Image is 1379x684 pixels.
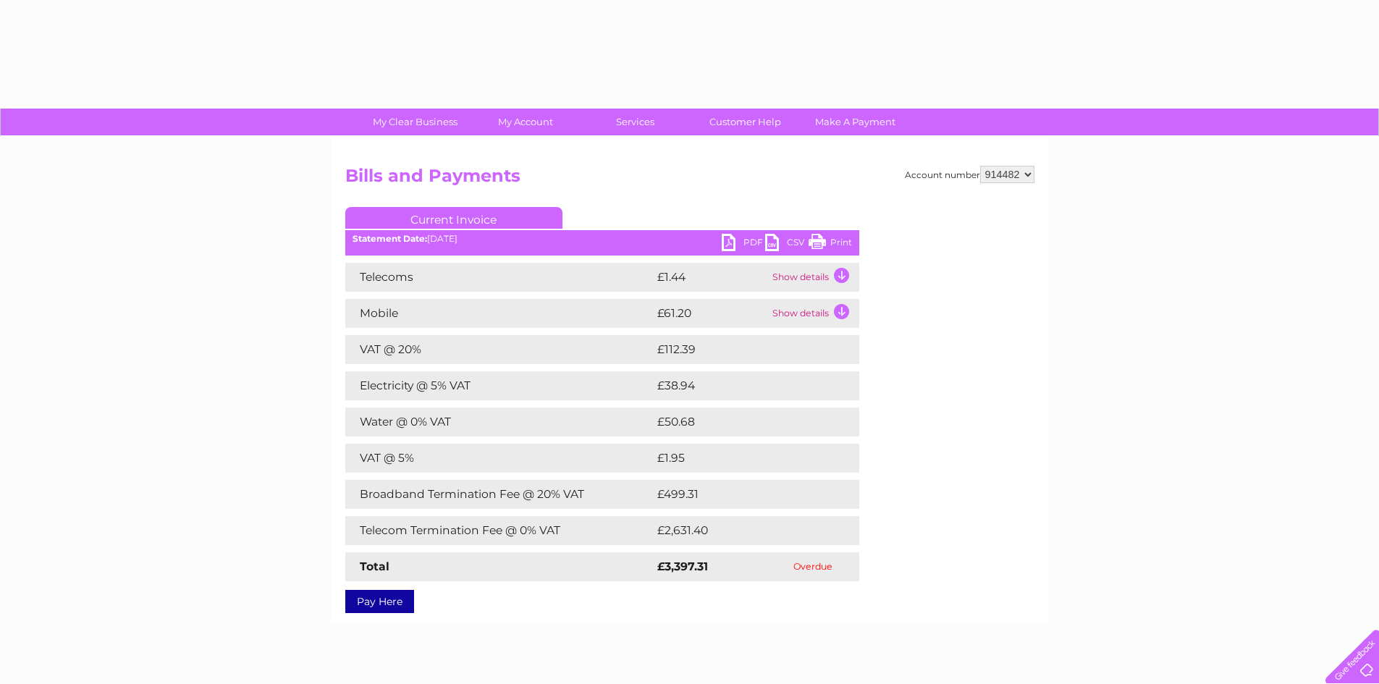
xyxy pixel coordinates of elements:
a: Customer Help [686,109,805,135]
a: PDF [722,234,765,255]
a: My Clear Business [355,109,475,135]
td: Electricity @ 5% VAT [345,371,654,400]
td: Telecom Termination Fee @ 0% VAT [345,516,654,545]
td: Broadband Termination Fee @ 20% VAT [345,480,654,509]
a: Print [809,234,852,255]
h2: Bills and Payments [345,166,1034,193]
strong: Total [360,560,389,573]
a: Services [575,109,695,135]
div: [DATE] [345,234,859,244]
td: £2,631.40 [654,516,836,545]
td: Show details [769,299,859,328]
td: Water @ 0% VAT [345,408,654,436]
div: Account number [905,166,1034,183]
b: Statement Date: [353,233,427,244]
td: Show details [769,263,859,292]
td: VAT @ 5% [345,444,654,473]
td: £50.68 [654,408,831,436]
td: £1.44 [654,263,769,292]
td: Telecoms [345,263,654,292]
td: VAT @ 20% [345,335,654,364]
a: Pay Here [345,590,414,613]
a: My Account [465,109,585,135]
td: Overdue [767,552,859,581]
td: Mobile [345,299,654,328]
td: £1.95 [654,444,824,473]
strong: £3,397.31 [657,560,708,573]
a: Current Invoice [345,207,562,229]
a: CSV [765,234,809,255]
td: £499.31 [654,480,832,509]
td: £112.39 [654,335,831,364]
a: Make A Payment [796,109,915,135]
td: £61.20 [654,299,769,328]
td: £38.94 [654,371,831,400]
